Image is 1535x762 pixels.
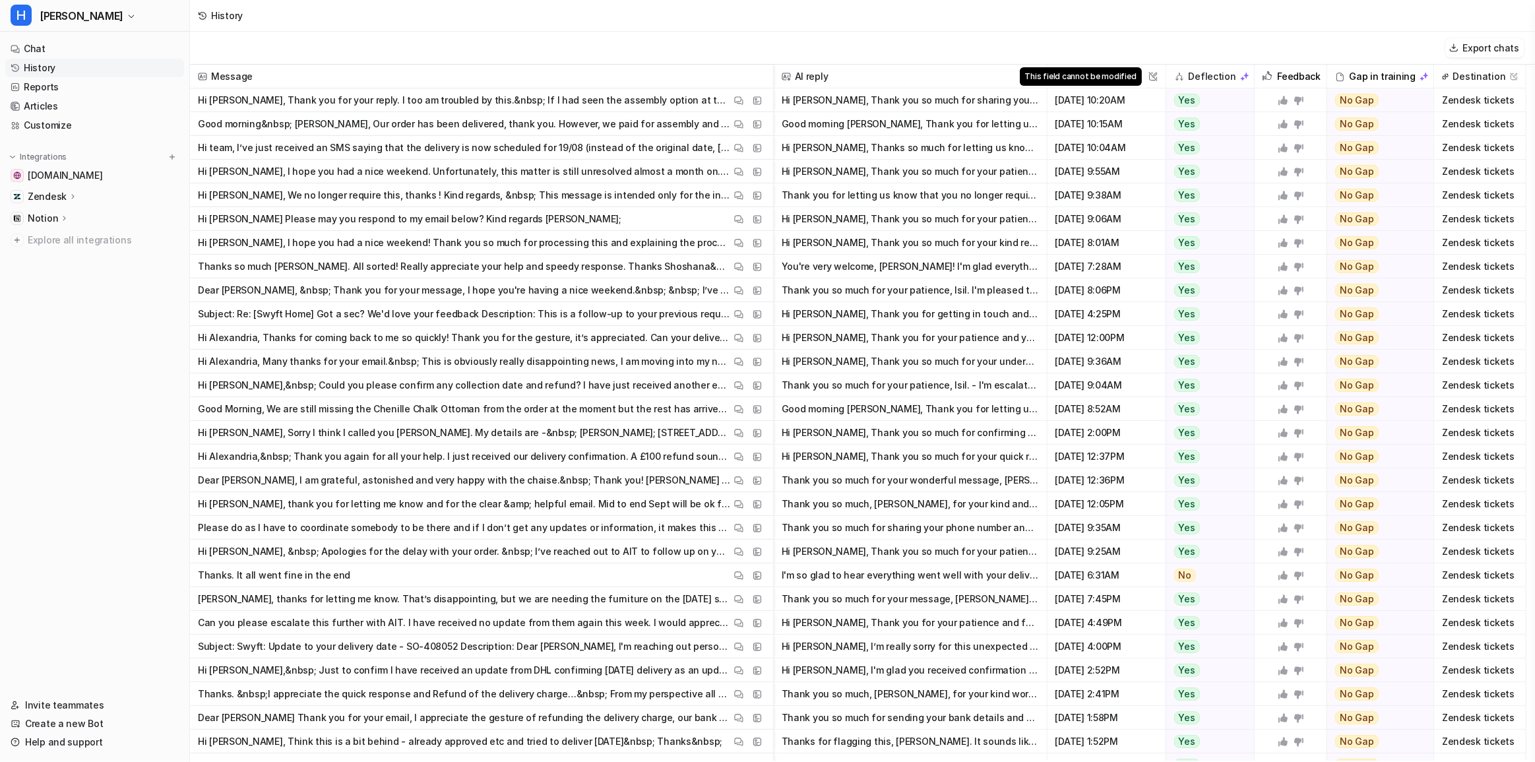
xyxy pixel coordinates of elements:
[1053,65,1160,88] span: Created at
[1166,516,1247,540] button: Yes
[1335,307,1379,321] span: No Gap
[782,445,1039,468] button: Hi [PERSON_NAME], Thank you so much for your quick reply and for confirming the £100 refund works...
[1439,350,1520,373] span: Zendesk tickets
[1174,687,1200,701] span: Yes
[5,166,184,185] a: swyfthome.com[DOMAIN_NAME]
[20,152,67,162] p: Integrations
[198,445,731,468] p: Hi Alexandria,&nbsp; Thank you again for all your help. I just received our delivery confirmation...
[1166,302,1247,326] button: Yes
[1439,278,1520,302] span: Zendesk tickets
[782,397,1039,421] button: Good morning [PERSON_NAME], Thank you for letting us know the [PERSON_NAME] Ottoman is still outs...
[1174,236,1200,249] span: Yes
[1335,165,1379,178] span: No Gap
[11,5,32,26] span: H
[1335,497,1379,511] span: No Gap
[1439,373,1520,397] span: Zendesk tickets
[1053,88,1160,112] span: [DATE] 10:20AM
[28,169,102,182] span: [DOMAIN_NAME]
[195,65,768,88] span: Message
[198,397,731,421] p: Good Morning, We are still missing the Chenille Chalk Ottoman from the order at the moment but th...
[782,492,1039,516] button: Thank you so much, [PERSON_NAME], for your kind and understanding reply. I'm pleased to hear that...
[1020,67,1142,86] span: This field cannot be modified
[198,278,731,302] p: Dear [PERSON_NAME], &nbsp; Thank you for your message, I hope you're having a nice weekend.&nbsp;...
[1053,350,1160,373] span: [DATE] 9:36AM
[782,373,1039,397] button: Thank you so much for your patience, Isil. - I'm escalating your request to urgently confirm both...
[1327,373,1424,397] button: No Gap
[1439,160,1520,183] span: Zendesk tickets
[198,563,350,587] p: Thanks. It all went fine in the end
[1439,302,1520,326] span: Zendesk tickets
[1166,587,1247,611] button: Yes
[5,40,184,58] a: Chat
[1053,445,1160,468] span: [DATE] 12:37PM
[1327,160,1424,183] button: No Gap
[1439,88,1520,112] span: Zendesk tickets
[782,88,1039,112] button: Hi [PERSON_NAME], Thank you so much for sharing your experience—and I completely understand why t...
[1327,563,1424,587] button: No Gap
[1053,160,1160,183] span: [DATE] 9:55AM
[1053,492,1160,516] span: [DATE] 12:05PM
[1166,445,1247,468] button: Yes
[1166,160,1247,183] button: Yes
[28,212,58,225] p: Notion
[1327,397,1424,421] button: No Gap
[40,7,123,25] span: [PERSON_NAME]
[198,231,731,255] p: Hi [PERSON_NAME], I hope you had a nice weekend! Thank you so much for processing this and explai...
[1166,231,1247,255] button: Yes
[1174,474,1200,487] span: Yes
[782,682,1039,706] button: Thank you so much, [PERSON_NAME], for your kind words and for confirming everything is now sorted...
[13,214,21,222] img: Notion
[198,730,722,753] p: Hi [PERSON_NAME], Think this is a bit behind - already approved etc and tried to deliver [DATE]&n...
[1327,207,1424,231] button: No Gap
[782,563,1039,587] button: I'm so glad to hear everything went well with your delivery in the end! If you need anything else...
[1166,88,1247,112] button: Yes
[1166,112,1247,136] button: Yes
[5,696,184,714] a: Invite teammates
[1174,165,1200,178] span: Yes
[198,468,731,492] p: Dear [PERSON_NAME], I am grateful, astonished and very happy with the chaise.&nbsp; Thank you! [P...
[782,635,1039,658] button: Hi [PERSON_NAME], I’m really sorry for this unexpected delay with your Swyft order. Our team is a...
[168,152,177,162] img: menu_add.svg
[1053,706,1160,730] span: [DATE] 1:58PM
[782,231,1039,255] button: Hi [PERSON_NAME], Thank you so much for your kind reply! I hope you had a wonderful weekend too. ...
[1439,183,1520,207] span: Zendesk tickets
[779,65,1042,88] span: AI reply
[1053,255,1160,278] span: [DATE] 7:28AM
[1174,711,1200,724] span: Yes
[1445,38,1524,57] button: Export chats
[5,116,184,135] a: Customize
[1335,212,1379,226] span: No Gap
[1439,563,1520,587] span: Zendesk tickets
[13,193,21,201] img: Zendesk
[1174,284,1200,297] span: Yes
[1053,397,1160,421] span: [DATE] 8:52AM
[198,255,731,278] p: Thanks so much [PERSON_NAME]. All sorted! Really appreciate your help and speedy response. Thanks...
[1335,569,1379,582] span: No Gap
[5,59,184,77] a: History
[1439,421,1520,445] span: Zendesk tickets
[1327,112,1424,136] button: No Gap
[1335,640,1379,653] span: No Gap
[1053,516,1160,540] span: [DATE] 9:35AM
[1439,112,1520,136] span: Zendesk tickets
[1053,302,1160,326] span: [DATE] 4:25PM
[1174,402,1200,416] span: Yes
[1327,183,1424,207] button: No Gap
[198,160,731,183] p: Hi [PERSON_NAME], I hope you had a nice weekend. Unfortunately, this matter is still unresolved a...
[1335,331,1379,344] span: No Gap
[11,234,24,247] img: explore all integrations
[1166,373,1247,397] button: Yes
[1327,658,1424,682] button: No Gap
[198,587,731,611] p: [PERSON_NAME], thanks for letting me know. That’s disappointing, but we are needing the furniture...
[1174,307,1200,321] span: Yes
[1053,611,1160,635] span: [DATE] 4:49PM
[1327,136,1424,160] button: No Gap
[198,421,731,445] p: Hi [PERSON_NAME], Sorry I think I called you [PERSON_NAME]. My details are -&nbsp; [PERSON_NAME];...
[198,183,731,207] p: Hi [PERSON_NAME], We no longer require this, thanks ! Kind regards, &nbsp; This message is intend...
[1335,687,1379,701] span: No Gap
[1053,468,1160,492] span: [DATE] 12:36PM
[1166,635,1247,658] button: Yes
[1053,136,1160,160] span: [DATE] 10:04AM
[1335,355,1379,368] span: No Gap
[1327,302,1424,326] button: No Gap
